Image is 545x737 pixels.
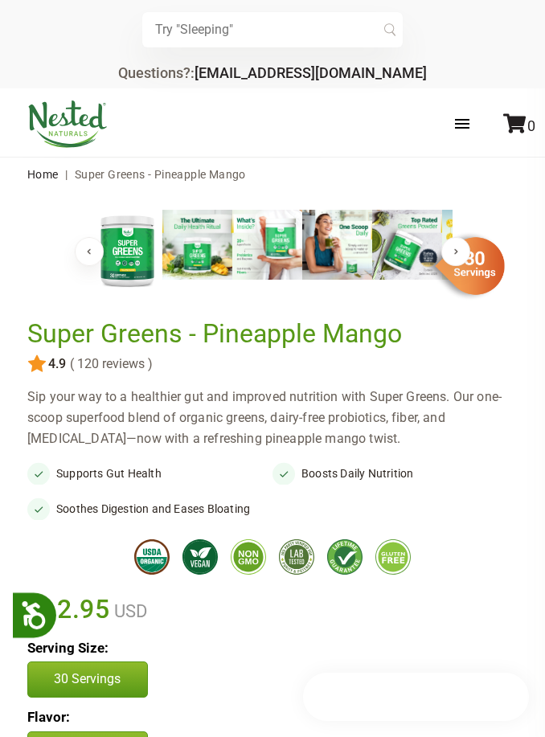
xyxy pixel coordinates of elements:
span: | [61,168,72,181]
img: Super Greens - Pineapple Mango [372,210,442,280]
button: 30 Servings [27,661,148,697]
img: glutenfree [375,539,411,575]
span: ( 120 reviews ) [66,357,153,371]
a: 0 [503,117,535,134]
img: Super Greens - Pineapple Mango [442,210,512,280]
button: Next [441,237,470,266]
b: Flavor: [27,709,70,725]
p: 30 Servings [44,670,131,688]
img: Super Greens - Pineapple Mango [92,210,162,290]
img: Super Greens - Pineapple Mango [162,210,232,280]
img: gmofree [231,539,266,575]
span: Super Greens - Pineapple Mango [75,168,246,181]
span: USD [110,601,147,621]
button: Previous [75,237,104,266]
a: Home [27,168,59,181]
input: Try "Sleeping" [142,12,403,47]
h1: Super Greens - Pineapple Mango [27,319,510,348]
li: Boosts Daily Nutrition [272,462,518,485]
li: Supports Gut Health [27,462,272,485]
a: [EMAIL_ADDRESS][DOMAIN_NAME] [195,64,427,81]
img: star.svg [27,354,47,374]
img: Nested Naturals [27,100,108,148]
img: Super Greens - Pineapple Mango [232,210,302,280]
li: Soothes Digestion and Eases Bloating [27,497,272,520]
iframe: Button to open loyalty program pop-up [303,673,529,721]
span: 0 [527,117,535,134]
div: Questions?: [118,66,427,80]
nav: breadcrumbs [27,158,518,190]
img: sg-servings-30.png [424,231,505,301]
div: Sip your way to a healthier gut and improved nutrition with Super Greens. Our one-scoop superfood... [27,387,518,449]
img: vegan [182,539,218,575]
b: Serving Size: [27,640,109,656]
img: Super Greens - Pineapple Mango [302,210,372,280]
img: thirdpartytested [279,539,314,575]
img: lifetimeguarantee [327,539,363,575]
span: 4.9 [47,357,66,371]
img: usdaorganic [134,539,170,575]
